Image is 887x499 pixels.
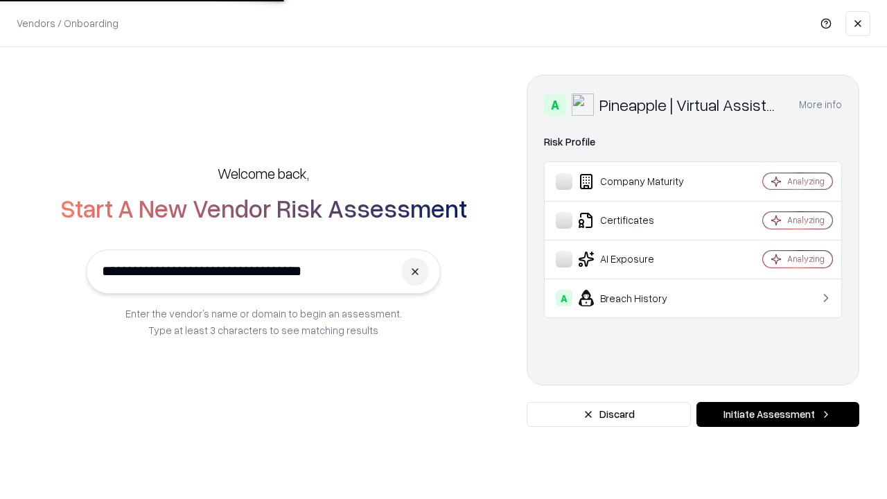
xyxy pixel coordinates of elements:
[544,134,842,150] div: Risk Profile
[556,290,572,306] div: A
[527,402,691,427] button: Discard
[60,194,467,222] h2: Start A New Vendor Risk Assessment
[218,164,309,183] h5: Welcome back,
[787,253,825,265] div: Analyzing
[696,402,859,427] button: Initiate Assessment
[787,175,825,187] div: Analyzing
[799,92,842,117] button: More info
[556,290,721,306] div: Breach History
[572,94,594,116] img: Pineapple | Virtual Assistant Agency
[599,94,782,116] div: Pineapple | Virtual Assistant Agency
[787,214,825,226] div: Analyzing
[17,16,118,30] p: Vendors / Onboarding
[544,94,566,116] div: A
[556,251,721,268] div: AI Exposure
[556,212,721,229] div: Certificates
[125,305,402,338] p: Enter the vendor’s name or domain to begin an assessment. Type at least 3 characters to see match...
[556,173,721,190] div: Company Maturity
